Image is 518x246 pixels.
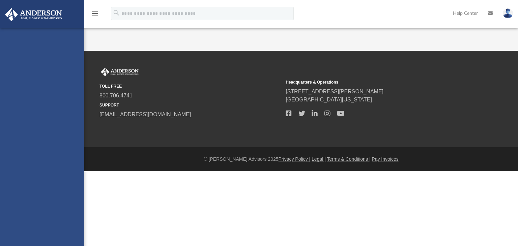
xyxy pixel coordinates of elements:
[99,112,191,117] a: [EMAIL_ADDRESS][DOMAIN_NAME]
[99,83,281,89] small: TOLL FREE
[312,156,326,162] a: Legal |
[286,79,467,85] small: Headquarters & Operations
[91,13,99,18] a: menu
[91,9,99,18] i: menu
[503,8,513,18] img: User Pic
[99,93,133,98] a: 800.706.4741
[286,97,372,102] a: [GEOGRAPHIC_DATA][US_STATE]
[113,9,120,17] i: search
[3,8,64,21] img: Anderson Advisors Platinum Portal
[84,156,518,163] div: © [PERSON_NAME] Advisors 2025
[372,156,398,162] a: Pay Invoices
[99,102,281,108] small: SUPPORT
[286,89,383,94] a: [STREET_ADDRESS][PERSON_NAME]
[327,156,371,162] a: Terms & Conditions |
[279,156,311,162] a: Privacy Policy |
[99,68,140,76] img: Anderson Advisors Platinum Portal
